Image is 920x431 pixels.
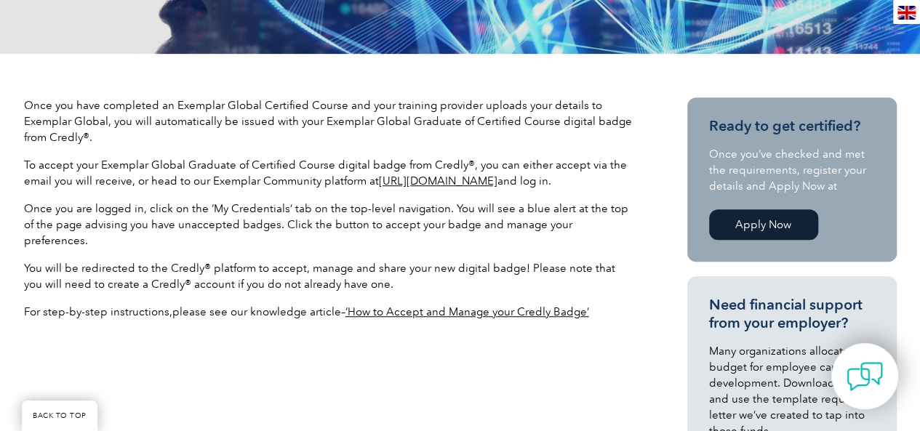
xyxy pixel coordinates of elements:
span: For step-by-step instructions, – [24,305,345,318]
span: and log in. [497,174,551,188]
h3: Ready to get certified? [709,117,875,135]
img: contact-chat.png [847,358,883,395]
span: You will be redirected to the Credly® platform to accept, manage and share your new digital badge... [24,262,615,291]
a: ‘How to Accept and Manage your Credly Badge’ [345,305,589,318]
h3: Need financial support from your employer? [709,296,875,332]
span: To accept your Exemplar Global Graduate of Certified Course digital badge from Credly®, you can e... [24,158,627,188]
p: Once you’ve checked and met the requirements, register your details and Apply Now at [709,146,875,194]
span: Once you are logged in, click on the ‘My Credentials’ tab on the top-level navigation. You will s... [24,202,628,247]
span: Once you have completed an Exemplar Global Certified Course and your training provider uploads yo... [24,99,632,144]
a: [URL][DOMAIN_NAME] [379,174,497,188]
span: please see our knowledge article [172,305,341,318]
a: Apply Now [709,209,818,240]
img: en [897,6,916,20]
a: BACK TO TOP [22,400,97,431]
